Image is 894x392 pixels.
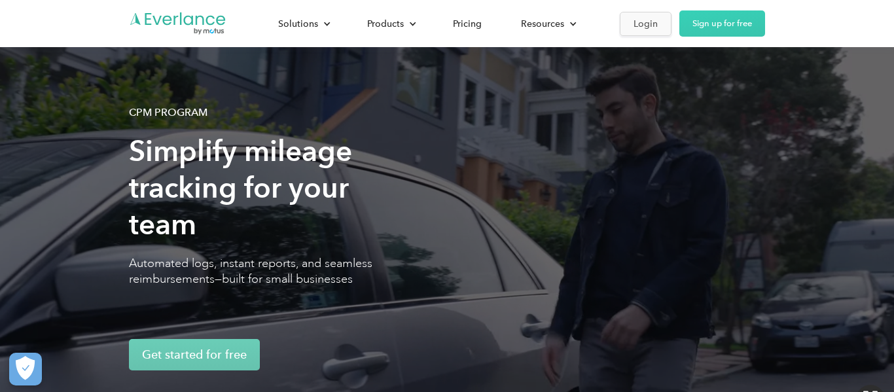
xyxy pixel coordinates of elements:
[440,12,495,35] a: Pricing
[634,16,658,32] div: Login
[278,16,318,32] div: Solutions
[453,16,482,32] div: Pricing
[367,16,404,32] div: Products
[354,12,427,35] div: Products
[265,12,341,35] div: Solutions
[129,255,404,287] p: Automated logs, instant reports, and seamless reimbursements—built for small businesses
[129,339,260,370] a: Get started for free
[9,353,42,385] button: Cookies Settings
[129,105,207,120] div: CPM Program
[620,12,671,36] a: Login
[129,133,404,243] h1: Simplify mileage tracking for your team
[679,10,765,37] a: Sign up for free
[521,16,564,32] div: Resources
[129,11,227,36] a: Go to homepage
[508,12,587,35] div: Resources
